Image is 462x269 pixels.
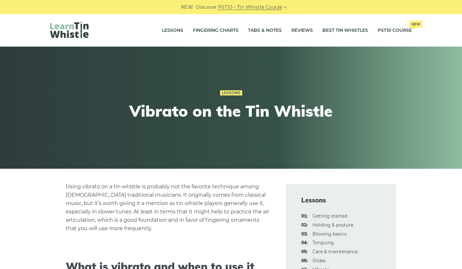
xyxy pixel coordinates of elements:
[322,22,368,39] a: Best Tin Whistles
[162,22,183,39] a: Lessons
[301,196,381,205] span: Lessons
[301,221,308,229] span: 02:
[312,258,326,264] a: 06:Slides
[301,212,308,220] span: 01:
[66,183,270,233] p: Using vibrato on a tin whistle is probably not the favorite technique among [DEMOGRAPHIC_DATA] tr...
[50,22,89,38] img: LearnTinWhistle.com
[301,230,308,238] span: 03:
[409,21,422,28] span: New
[291,22,313,39] a: Reviews
[301,248,308,256] span: 05:
[193,22,238,39] a: Fingering Charts
[113,102,349,121] h1: Vibrato on the Tin Whistle
[301,257,308,265] span: 06:
[248,22,282,39] a: Tabs & Notes
[312,231,346,237] a: 03:Blowing basics
[378,22,412,39] a: PST10 CourseNew
[312,240,334,246] a: 04:Tonguing
[220,90,242,95] a: Lessons
[312,249,358,255] a: 05:Care & maintenance
[312,222,353,228] a: 02:Holding & posture
[312,213,347,219] a: 01:Getting started
[301,239,308,247] span: 04:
